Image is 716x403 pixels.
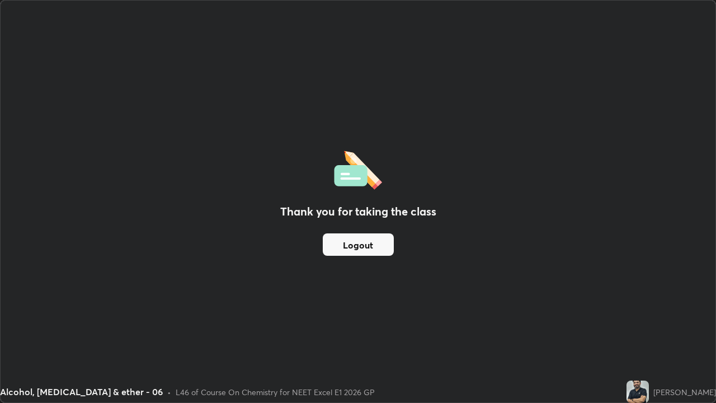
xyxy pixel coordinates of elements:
[280,203,436,220] h2: Thank you for taking the class
[653,386,716,398] div: [PERSON_NAME]
[167,386,171,398] div: •
[176,386,375,398] div: L46 of Course On Chemistry for NEET Excel E1 2026 GP
[323,233,394,256] button: Logout
[334,147,382,190] img: offlineFeedback.1438e8b3.svg
[626,381,649,403] img: 3a61587e9e7148d38580a6d730a923df.jpg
